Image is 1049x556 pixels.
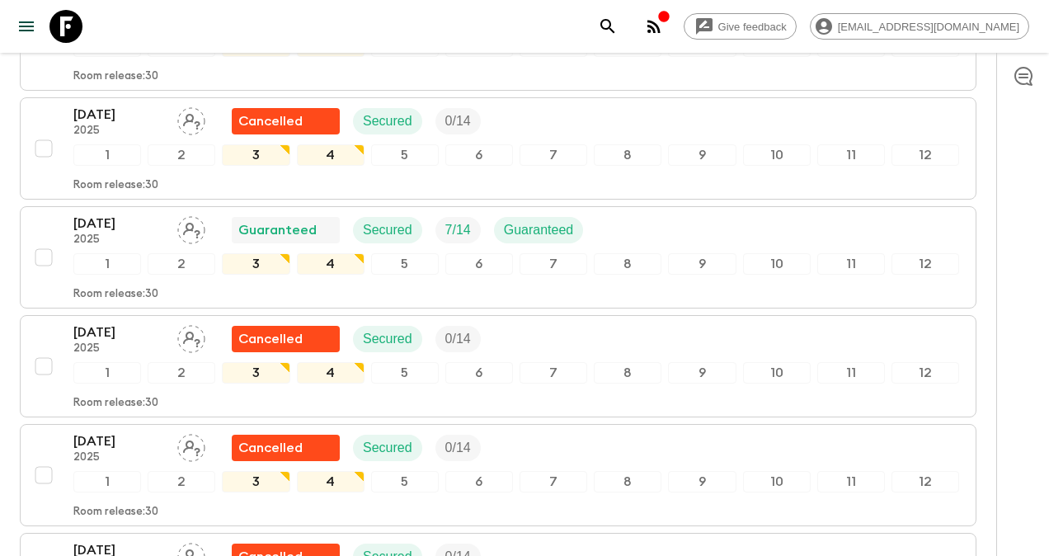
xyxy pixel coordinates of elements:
div: 7 [520,362,587,384]
div: 1 [73,471,141,492]
div: 9 [668,253,736,275]
a: Give feedback [684,13,797,40]
div: 12 [891,362,959,384]
div: 6 [445,144,513,166]
p: Secured [363,111,412,131]
div: Flash Pack cancellation [232,326,340,352]
button: menu [10,10,43,43]
div: 8 [594,144,661,166]
p: Room release: 30 [73,397,158,410]
div: 2 [148,362,215,384]
span: Assign pack leader [177,112,205,125]
p: Cancelled [238,111,303,131]
p: Room release: 30 [73,288,158,301]
div: 2 [148,144,215,166]
div: 3 [222,362,289,384]
span: Assign pack leader [177,221,205,234]
div: 2 [148,253,215,275]
div: 4 [297,362,365,384]
button: [DATE]2025Assign pack leaderGuaranteedSecuredTrip FillGuaranteed123456789101112Room release:30 [20,206,976,309]
div: 11 [817,471,885,492]
p: 0 / 14 [445,438,471,458]
p: Cancelled [238,329,303,349]
span: Assign pack leader [177,330,205,343]
div: Trip Fill [435,326,481,352]
div: 1 [73,253,141,275]
div: 6 [445,362,513,384]
p: Guaranteed [238,220,317,240]
div: 7 [520,471,587,492]
div: 12 [891,253,959,275]
div: 4 [297,471,365,492]
div: 9 [668,144,736,166]
div: Trip Fill [435,435,481,461]
div: 10 [743,144,811,166]
div: 10 [743,362,811,384]
div: 7 [520,144,587,166]
p: Cancelled [238,438,303,458]
div: Secured [353,108,422,134]
p: 0 / 14 [445,111,471,131]
p: [DATE] [73,323,164,342]
p: 2025 [73,125,164,138]
p: 2025 [73,451,164,464]
div: 2 [148,471,215,492]
div: 12 [891,471,959,492]
p: Secured [363,329,412,349]
div: 5 [371,362,439,384]
p: Guaranteed [504,220,574,240]
div: 8 [594,362,661,384]
button: search adventures [591,10,624,43]
div: 4 [297,144,365,166]
div: 5 [371,144,439,166]
div: 11 [817,253,885,275]
div: 12 [891,144,959,166]
p: [DATE] [73,214,164,233]
div: 8 [594,253,661,275]
p: [DATE] [73,431,164,451]
div: 7 [520,253,587,275]
span: Give feedback [709,21,796,33]
p: Room release: 30 [73,179,158,192]
div: 9 [668,362,736,384]
div: [EMAIL_ADDRESS][DOMAIN_NAME] [810,13,1029,40]
div: 8 [594,471,661,492]
p: 2025 [73,233,164,247]
div: 11 [817,362,885,384]
div: 9 [668,471,736,492]
p: 7 / 14 [445,220,471,240]
div: Secured [353,326,422,352]
div: Trip Fill [435,108,481,134]
div: 10 [743,253,811,275]
div: 1 [73,362,141,384]
div: 11 [817,144,885,166]
p: Secured [363,438,412,458]
span: [EMAIL_ADDRESS][DOMAIN_NAME] [829,21,1028,33]
p: Secured [363,220,412,240]
div: 5 [371,471,439,492]
div: Secured [353,435,422,461]
p: 2025 [73,342,164,356]
div: Secured [353,217,422,243]
div: 3 [222,471,289,492]
div: 10 [743,471,811,492]
button: [DATE]2025Assign pack leaderFlash Pack cancellationSecuredTrip Fill123456789101112Room release:30 [20,315,976,417]
p: Room release: 30 [73,70,158,83]
button: [DATE]2025Assign pack leaderFlash Pack cancellationSecuredTrip Fill123456789101112Room release:30 [20,97,976,200]
div: 1 [73,144,141,166]
button: [DATE]2025Assign pack leaderFlash Pack cancellationSecuredTrip Fill123456789101112Room release:30 [20,424,976,526]
span: Assign pack leader [177,439,205,452]
div: 3 [222,144,289,166]
p: 0 / 14 [445,329,471,349]
div: Flash Pack cancellation [232,435,340,461]
div: Flash Pack cancellation [232,108,340,134]
p: [DATE] [73,105,164,125]
div: Trip Fill [435,217,481,243]
div: 6 [445,471,513,492]
p: Room release: 30 [73,506,158,519]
